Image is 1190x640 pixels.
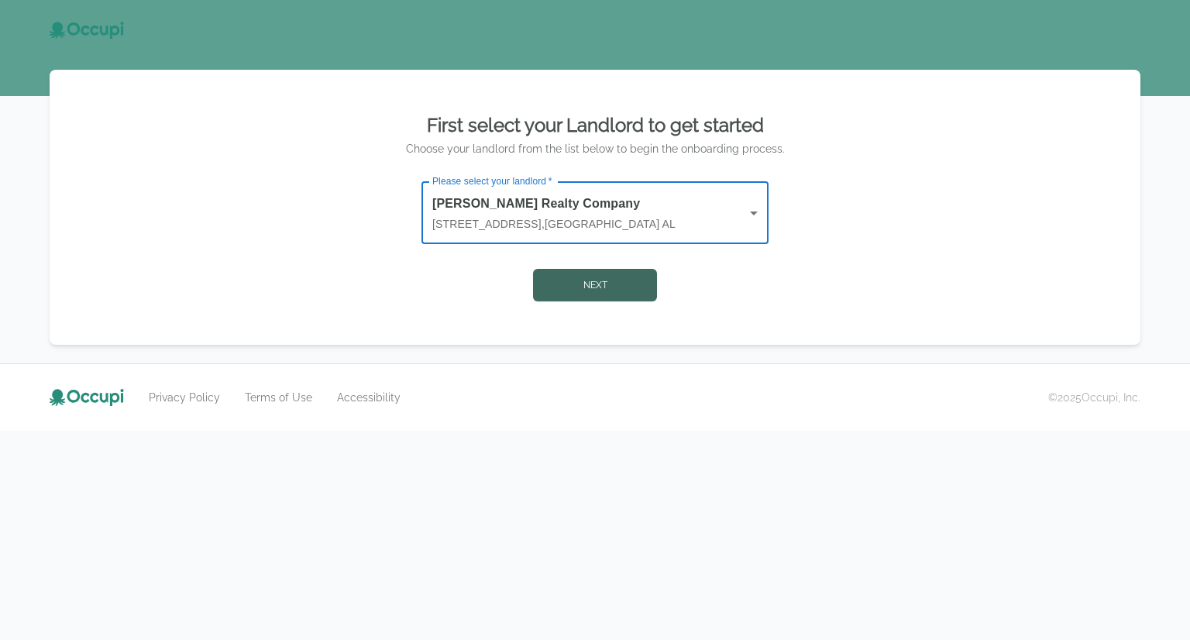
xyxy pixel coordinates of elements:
button: Next [533,269,657,301]
a: Terms of Use [245,390,312,405]
span: [STREET_ADDRESS] , [432,218,545,230]
a: Accessibility [337,390,401,405]
a: Privacy Policy [149,390,220,405]
span: [GEOGRAPHIC_DATA] [545,218,662,230]
h2: First select your Landlord to get started [68,113,1122,138]
small: © 2025 Occupi, Inc. [1048,390,1140,405]
span: AL [662,218,676,230]
p: Choose your landlord from the list below to begin the onboarding process. [68,141,1122,157]
strong: [PERSON_NAME] Realty Company [432,194,744,213]
label: Please select your landlord [432,174,552,188]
